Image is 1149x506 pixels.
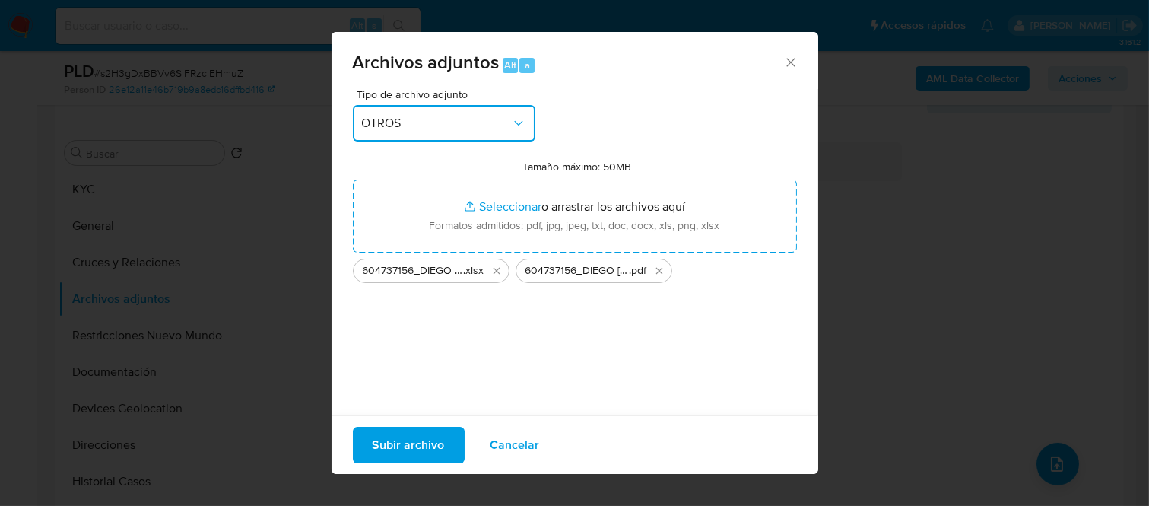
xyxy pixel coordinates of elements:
[357,89,539,100] span: Tipo de archivo adjunto
[353,427,465,463] button: Subir archivo
[373,428,445,462] span: Subir archivo
[362,116,511,131] span: OTROS
[525,263,630,278] span: 604737156_DIEGO [PERSON_NAME] GONZALEZ_AGO2025
[353,49,500,75] span: Archivos adjuntos
[525,58,530,72] span: a
[353,105,535,142] button: OTROS
[353,253,797,283] ul: Archivos seleccionados
[504,58,516,72] span: Alt
[522,160,631,173] label: Tamaño máximo: 50MB
[487,262,506,280] button: Eliminar 604737156_DIEGO CHAVEZ GONZALEZ_AGO2025_AT.xlsx
[471,427,560,463] button: Cancelar
[650,262,668,280] button: Eliminar 604737156_DIEGO CHAVEZ GONZALEZ_AGO2025.pdf
[783,55,797,68] button: Cerrar
[363,263,464,278] span: 604737156_DIEGO [PERSON_NAME] GONZALEZ_AGO2025_AT
[490,428,540,462] span: Cancelar
[464,263,484,278] span: .xlsx
[630,263,647,278] span: .pdf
